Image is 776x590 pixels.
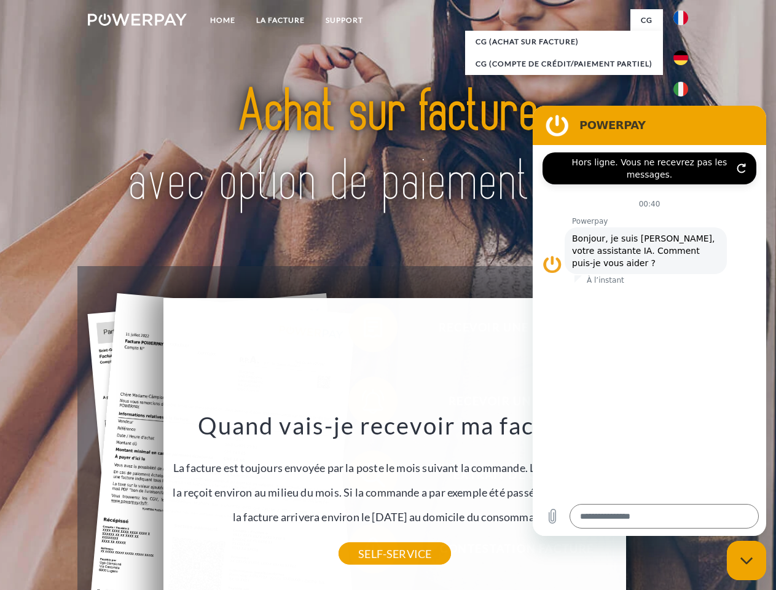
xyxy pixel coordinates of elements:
[315,9,374,31] a: Support
[117,59,659,235] img: title-powerpay_fr.svg
[171,411,619,554] div: La facture est toujours envoyée par la poste le mois suivant la commande. Le consommateur la reço...
[88,14,187,26] img: logo-powerpay-white.svg
[533,106,766,536] iframe: Fenêtre de messagerie
[673,82,688,96] img: it
[339,543,451,565] a: SELF-SERVICE
[465,31,663,53] a: CG (achat sur facture)
[673,10,688,25] img: fr
[171,411,619,440] h3: Quand vais-je recevoir ma facture?
[465,53,663,75] a: CG (Compte de crédit/paiement partiel)
[246,9,315,31] a: LA FACTURE
[727,541,766,580] iframe: Bouton de lancement de la fenêtre de messagerie, conversation en cours
[673,50,688,65] img: de
[200,9,246,31] a: Home
[630,9,663,31] a: CG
